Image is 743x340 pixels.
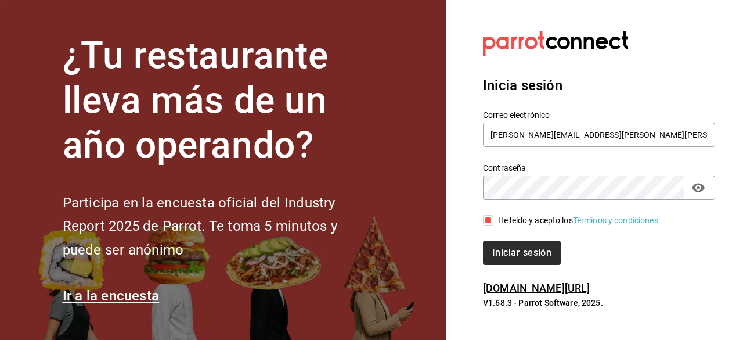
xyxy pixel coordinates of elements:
a: Ir a la encuesta [63,288,160,304]
label: Correo electrónico [483,111,715,119]
p: V1.68.3 - Parrot Software, 2025. [483,297,715,309]
button: passwordField [688,178,708,198]
input: Ingresa tu correo electrónico [483,123,715,147]
h1: ¿Tu restaurante lleva más de un año operando? [63,34,376,167]
a: [DOMAIN_NAME][URL] [483,282,590,294]
div: He leído y acepto los [498,214,661,227]
h2: Participa en la encuesta oficial del Industry Report 2025 de Parrot. Te toma 5 minutos y puede se... [63,191,376,262]
a: Términos y condiciones. [573,216,661,225]
h3: Inicia sesión [483,75,715,96]
label: Contraseña [483,164,715,172]
button: Iniciar sesión [483,241,561,265]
